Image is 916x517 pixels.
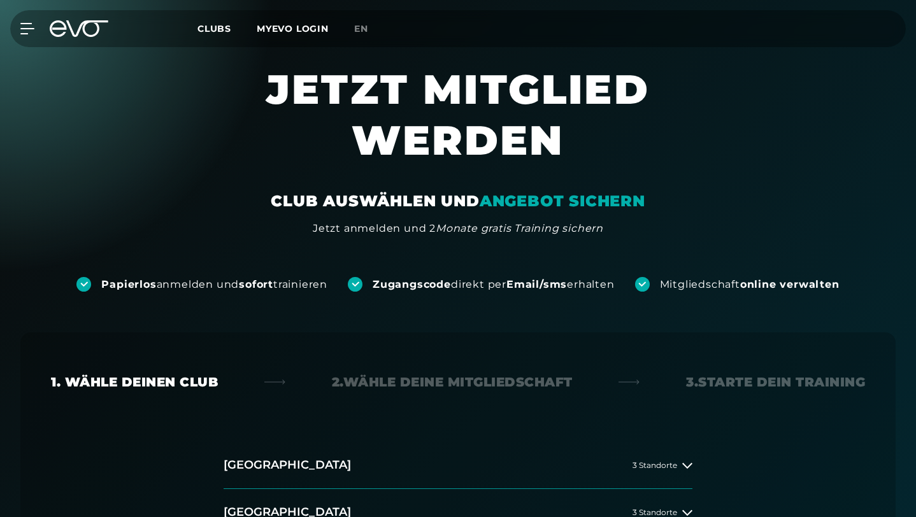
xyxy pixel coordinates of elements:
div: CLUB AUSWÄHLEN UND [271,191,645,211]
div: 2. Wähle deine Mitgliedschaft [332,373,573,391]
span: 3 Standorte [633,508,677,516]
em: ANGEBOT SICHERN [480,192,645,210]
strong: sofort [239,278,273,290]
a: MYEVO LOGIN [257,23,329,34]
strong: Email/sms [506,278,567,290]
button: [GEOGRAPHIC_DATA]3 Standorte [224,442,692,489]
div: direkt per erhalten [373,278,614,292]
div: anmelden und trainieren [101,278,327,292]
em: Monate gratis Training sichern [436,222,603,234]
strong: Zugangscode [373,278,451,290]
div: 1. Wähle deinen Club [51,373,218,391]
strong: Papierlos [101,278,156,290]
div: Mitgliedschaft [660,278,840,292]
span: en [354,23,368,34]
div: 3. Starte dein Training [686,373,865,391]
a: en [354,22,383,36]
h1: JETZT MITGLIED WERDEN [165,64,751,191]
a: Clubs [197,22,257,34]
span: Clubs [197,23,231,34]
span: 3 Standorte [633,461,677,469]
div: Jetzt anmelden und 2 [313,221,603,236]
strong: online verwalten [740,278,840,290]
h2: [GEOGRAPHIC_DATA] [224,457,351,473]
